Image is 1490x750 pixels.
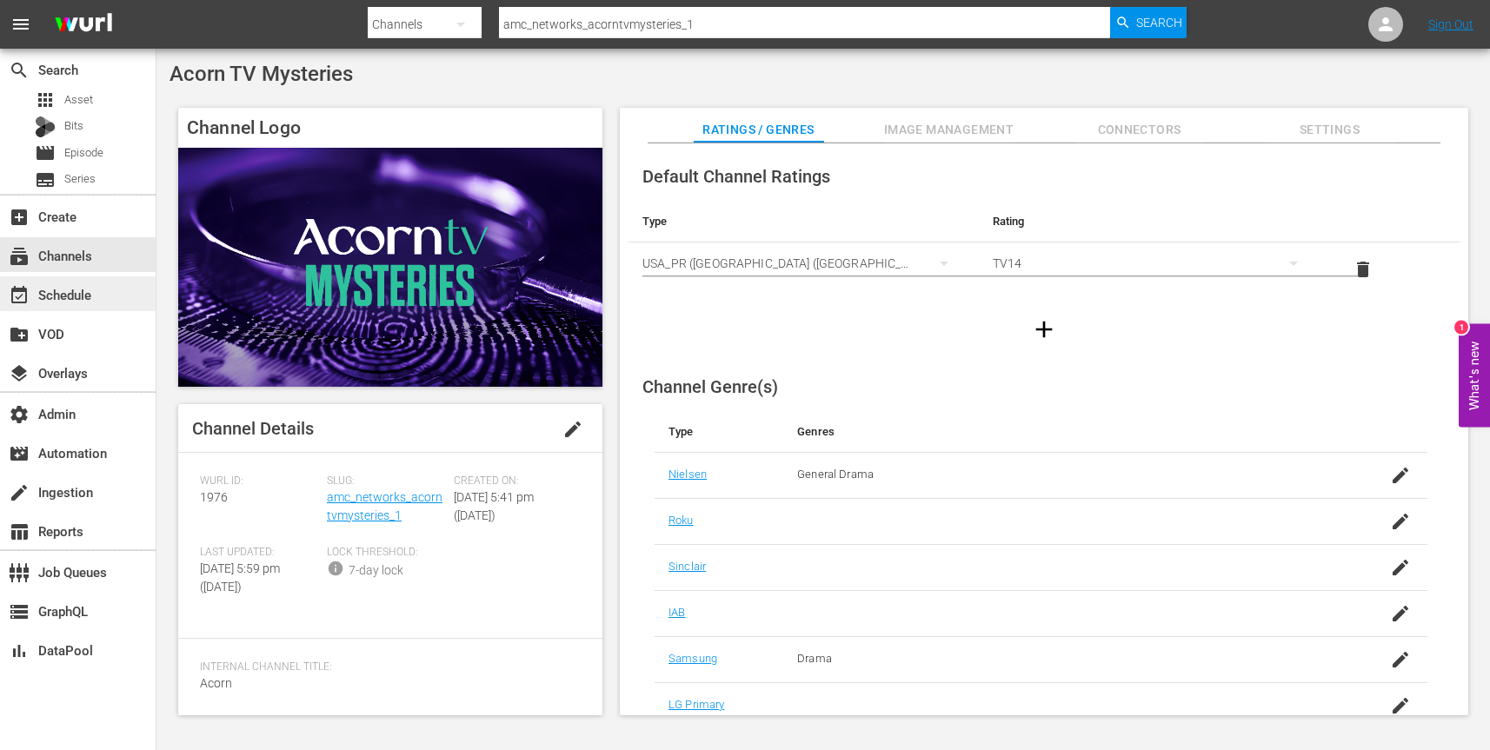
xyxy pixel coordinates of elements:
span: Search [1136,7,1182,38]
span: Acorn [200,676,232,690]
span: Wurl ID: [200,475,318,488]
img: ans4CAIJ8jUAAAAAAAAAAAAAAAAAAAAAAAAgQb4GAAAAAAAAAAAAAAAAAAAAAAAAJMjXAAAAAAAAAAAAAAAAAAAAAAAAgAT5G... [42,4,125,45]
span: Admin [9,404,30,425]
span: External Channel Title: [200,713,572,727]
span: Default Channel Ratings [642,166,830,187]
span: Series [35,169,56,190]
div: 7-day lock [349,561,403,580]
span: Asset [35,90,56,110]
span: Search [9,60,30,81]
span: Internal Channel Title: [200,660,572,674]
span: Lock Threshold: [327,546,445,560]
span: DataPool [9,640,30,661]
span: Channel Details [192,418,314,439]
button: Search [1110,7,1187,38]
span: GraphQL [9,601,30,622]
span: edit [562,419,583,440]
div: USA_PR ([GEOGRAPHIC_DATA] ([GEOGRAPHIC_DATA])) [642,239,965,288]
span: Channels [9,246,30,267]
a: Sign Out [1428,17,1473,31]
button: edit [552,408,594,450]
th: Type [629,201,979,242]
span: 1976 [200,490,228,504]
span: Ingestion [9,482,30,503]
span: Asset [64,91,93,109]
div: 1 [1454,320,1468,334]
h4: Channel Logo [178,108,602,148]
a: Samsung [669,652,717,665]
span: Settings [1265,119,1395,141]
span: Series [64,170,96,188]
img: Acorn TV Mysteries [178,148,602,387]
span: Bits [64,117,83,135]
span: Slug: [327,475,445,488]
span: [DATE] 5:41 pm ([DATE]) [454,490,534,522]
a: LG Primary [669,698,724,711]
th: Rating [979,201,1329,242]
span: Overlays [9,363,30,384]
span: Schedule [9,285,30,306]
div: Bits [35,116,56,137]
a: Nielsen [669,468,707,481]
span: Episode [35,143,56,163]
a: IAB [669,606,685,619]
span: Acorn TV Mysteries [170,62,353,86]
table: simple table [629,201,1460,296]
th: Genres [783,411,1341,453]
a: Roku [669,514,694,527]
div: TV14 [993,239,1315,288]
button: delete [1342,249,1384,290]
span: menu [10,14,31,35]
span: Reports [9,521,30,542]
span: Created On: [454,475,572,488]
th: Type [655,411,783,453]
span: Episode [64,144,103,162]
a: amc_networks_acorntvmysteries_1 [327,490,442,522]
span: info [327,560,344,577]
span: Create [9,207,30,228]
span: Image Management [884,119,1014,141]
span: Channel Genre(s) [642,376,778,397]
span: Connectors [1074,119,1205,141]
span: Job Queues [9,562,30,583]
span: Ratings / Genres [694,119,824,141]
span: VOD [9,324,30,345]
span: [DATE] 5:59 pm ([DATE]) [200,561,280,594]
a: Sinclair [669,560,706,573]
span: delete [1353,259,1374,280]
span: Automation [9,443,30,464]
button: Open Feedback Widget [1459,323,1490,427]
span: Last Updated: [200,546,318,560]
